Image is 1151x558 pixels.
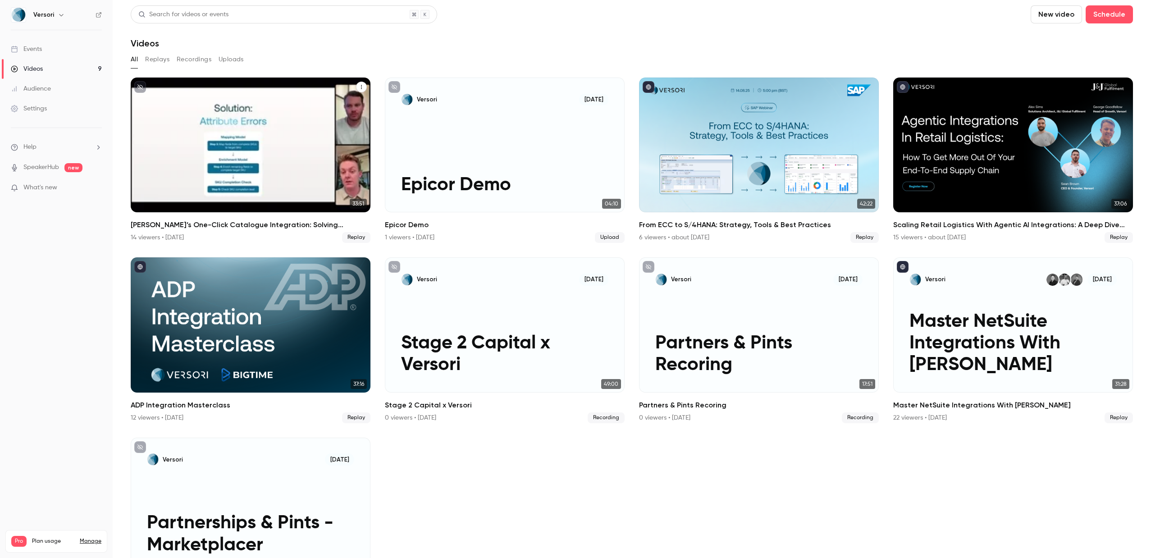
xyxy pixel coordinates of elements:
a: 37:06Scaling Retail Logistics With Agentic AI Integrations: A Deep Dive With J&J Global15 viewers... [893,78,1133,243]
a: 33:51[PERSON_NAME]’s One-Click Catalogue Integration: Solving Marketplace Data Challenges at Scal... [131,78,370,243]
div: Videos [11,64,43,73]
li: Master NetSuite Integrations With Versori [893,257,1133,423]
a: Stage 2 Capital x VersoriVersori[DATE]Stage 2 Capital x Versori49:00Stage 2 Capital x Versori0 vi... [385,257,625,423]
h2: ADP Integration Masterclass [131,400,370,411]
img: Sean Brown [1059,274,1071,286]
img: Partnerships & Pints - Marketplacer [147,453,159,466]
span: Upload [595,232,625,243]
span: 49:00 [601,379,621,389]
h2: Partners & Pints Recoring [639,400,879,411]
li: Scaling Retail Logistics With Agentic AI Integrations: A Deep Dive With J&J Global [893,78,1133,243]
div: 6 viewers • about [DATE] [639,233,709,242]
h2: From ECC to S/4HANA: Strategy, Tools & Best Practices [639,220,879,230]
span: [DATE] [579,274,608,286]
iframe: Noticeable Trigger [91,184,102,192]
button: unpublished [388,81,400,93]
div: Search for videos or events [138,10,228,19]
span: 04:10 [602,199,621,209]
li: Partners & Pints Recoring [639,257,879,423]
p: Stage 2 Capital x Versori [401,333,608,376]
span: 37:06 [1111,199,1129,209]
span: 33:51 [350,199,367,209]
li: Versori’s One-Click Catalogue Integration: Solving Marketplace Data Challenges at Scale [131,78,370,243]
h2: Epicor Demo [385,220,625,230]
button: published [897,261,909,273]
li: Stage 2 Capital x Versori [385,257,625,423]
div: 12 viewers • [DATE] [131,413,183,422]
button: unpublished [134,441,146,453]
li: help-dropdown-opener [11,142,102,152]
button: unpublished [134,81,146,93]
a: Manage [80,538,101,545]
button: New video [1031,5,1082,23]
div: Settings [11,104,47,113]
span: [DATE] [579,94,608,106]
span: Pro [11,536,27,547]
a: Partners & Pints RecoringVersori[DATE]Partners & Pints Recoring17:51Partners & Pints Recoring0 vi... [639,257,879,423]
button: Replays [145,52,169,67]
button: Uploads [219,52,244,67]
span: [DATE] [325,453,354,466]
button: published [897,81,909,93]
h2: Stage 2 Capital x Versori [385,400,625,411]
span: Replay [342,232,370,243]
section: Videos [131,5,1133,553]
a: SpeakerHub [23,163,59,172]
img: Versori [11,8,26,22]
span: new [64,163,82,172]
div: 0 viewers • [DATE] [385,413,436,422]
a: Epicor DemoVersori[DATE]Epicor Demo04:10Epicor Demo1 viewers • [DATE]Upload [385,78,625,243]
p: Epicor Demo [401,174,608,196]
h1: Videos [131,38,159,49]
span: Replay [1105,232,1133,243]
img: Stage 2 Capital x Versori [401,274,413,286]
div: Audience [11,84,51,93]
img: Maureen Johnson [1071,274,1083,286]
p: Versori [163,456,183,464]
li: From ECC to S/4HANA: Strategy, Tools & Best Practices [639,78,879,243]
button: Schedule [1086,5,1133,23]
button: Recordings [177,52,211,67]
button: All [131,52,138,67]
span: Replay [1105,412,1133,423]
img: Partners & Pints Recoring [655,274,667,286]
button: unpublished [643,261,654,273]
div: 14 viewers • [DATE] [131,233,184,242]
button: unpublished [388,261,400,273]
h2: Scaling Retail Logistics With Agentic AI Integrations: A Deep Dive With J&J Global [893,220,1133,230]
p: Versori [417,96,437,104]
span: Replay [342,412,370,423]
img: Master NetSuite Integrations With Versori [909,274,922,286]
p: Partnerships & Pints - Marketplacer [147,512,354,556]
span: 17:51 [859,379,875,389]
span: 37:16 [351,379,367,389]
span: 42:22 [857,199,875,209]
span: Help [23,142,37,152]
a: Master NetSuite Integrations With VersoriVersoriMaureen JohnsonSean BrownGeorge Goodfellow[DATE]M... [893,257,1133,423]
a: 37:16ADP Integration Masterclass12 viewers • [DATE]Replay [131,257,370,423]
h6: Versori [33,10,54,19]
p: Versori [671,275,691,284]
span: [DATE] [833,274,863,286]
p: Versori [417,275,437,284]
img: Epicor Demo [401,94,413,106]
p: Partners & Pints Recoring [655,333,863,376]
button: published [643,81,654,93]
div: Events [11,45,42,54]
p: Versori [925,275,945,284]
span: Recording [842,412,879,423]
img: George Goodfellow [1046,274,1059,286]
span: [DATE] [1087,274,1117,286]
a: 42:22From ECC to S/4HANA: Strategy, Tools & Best Practices6 viewers • about [DATE]Replay [639,78,879,243]
h2: [PERSON_NAME]’s One-Click Catalogue Integration: Solving Marketplace Data Challenges at Scale [131,220,370,230]
button: published [134,261,146,273]
div: 0 viewers • [DATE] [639,413,690,422]
span: Recording [588,412,625,423]
span: 31:28 [1112,379,1129,389]
div: 15 viewers • about [DATE] [893,233,966,242]
p: Master NetSuite Integrations With [PERSON_NAME] [909,311,1117,376]
span: Replay [850,232,879,243]
div: 22 viewers • [DATE] [893,413,947,422]
span: Plan usage [32,538,74,545]
div: 1 viewers • [DATE] [385,233,434,242]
